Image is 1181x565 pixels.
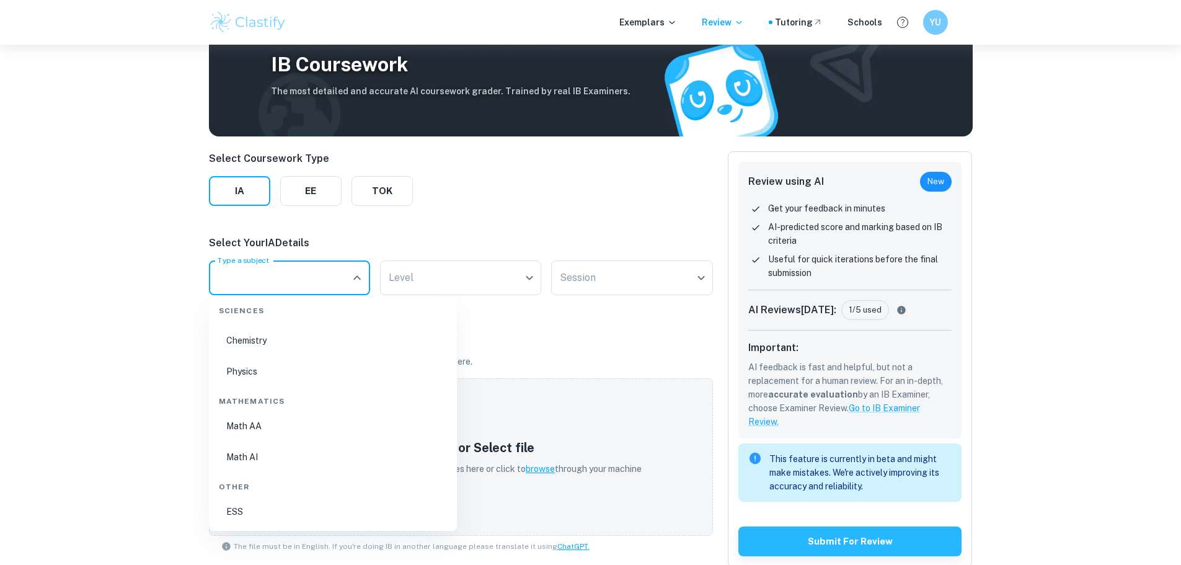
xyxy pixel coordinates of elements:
h6: AI Reviews [DATE] : [748,303,836,318]
button: EE [280,176,342,206]
li: Math AA [214,412,452,440]
p: Drop files here or click to through your machine [426,462,642,476]
button: Close [348,269,366,287]
h6: The most detailed and accurate AI coursework grader. Trained by real IB Examiners. [271,84,630,98]
button: Submit for review [738,527,962,556]
img: Clastify logo [209,10,288,35]
label: Type a subject [218,255,269,265]
h6: Review using AI [748,174,824,189]
li: Chemistry [214,326,452,355]
svg: Currently AI Markings are limited at 5 per day and 50 per month. The limits will increase as we s... [894,305,909,315]
div: Other [214,471,452,497]
div: Mathematics [214,386,452,412]
button: YU [923,10,948,35]
b: accurate evaluation [768,389,858,399]
p: Exemplars [619,16,677,29]
p: Useful for quick iterations before the final submission [768,252,952,280]
a: Schools [847,16,882,29]
p: Your file will be kept private. We won't share or upload it anywhere. [209,355,713,368]
span: New [920,176,952,188]
h6: YU [928,16,942,29]
span: browse [526,464,555,474]
span: The file must be in English. If you're doing IB in another language please translate it using [234,541,590,552]
p: Select Your IA Details [209,236,713,251]
button: TOK [352,176,413,206]
span: 1/5 used [842,304,888,316]
div: This feature is currently in beta and might make mistakes. We're actively improving its accuracy ... [769,447,952,498]
p: Get your feedback in minutes [768,202,885,215]
h5: Drop or Select file [426,438,642,457]
p: Select Coursework Type [209,151,413,166]
p: Upload Your IA File [209,330,713,345]
p: AI-predicted score and marking based on IB criteria [768,220,952,247]
div: Sciences [214,295,452,321]
a: Tutoring [775,16,823,29]
button: IA [209,176,270,206]
a: ChatGPT. [557,542,590,551]
li: Math AI [214,443,452,471]
p: Review [702,16,744,29]
li: Physics [214,357,452,386]
li: ESS [214,497,452,526]
button: Help and Feedback [892,12,913,33]
p: AI feedback is fast and helpful, but not a replacement for a human review. For an in-depth, more ... [748,360,952,429]
h6: Important: [748,340,952,355]
h3: Get Instant AI Feedback on Your IB Coursework [271,20,630,79]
